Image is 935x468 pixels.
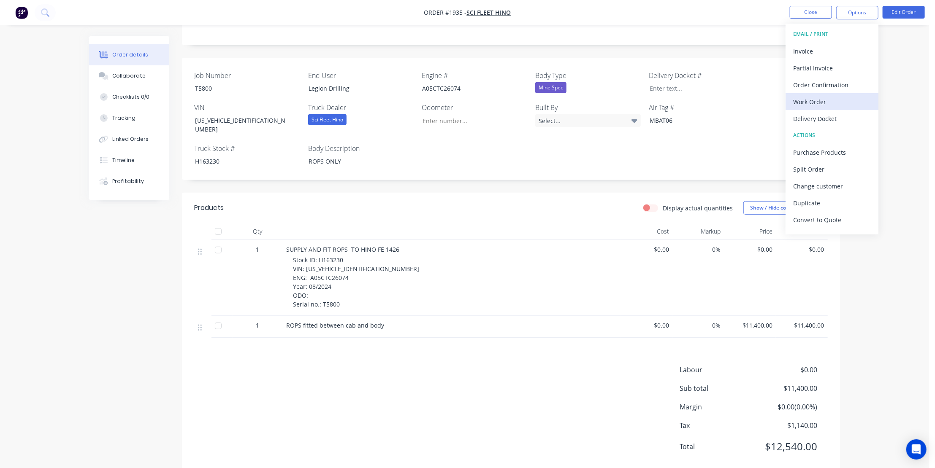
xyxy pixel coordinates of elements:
span: ROPS fitted between cab and body [287,321,385,329]
button: Close [790,6,832,19]
button: Change customer [786,178,878,194]
button: Collaborate [89,65,169,86]
label: End User [308,70,414,81]
span: $11,400.00 [755,383,817,393]
span: Tax [680,420,755,430]
span: Total [680,441,755,452]
span: $1,140.00 [755,420,817,430]
div: Profitability [112,178,144,185]
span: 1 [256,321,260,330]
span: $11,400.00 [728,321,773,330]
button: Invoice [786,43,878,59]
label: Built By [535,102,641,113]
div: EMAIL / PRINT [793,29,871,40]
span: Labour [680,365,755,375]
span: Sub total [680,383,755,393]
div: Invoice [793,45,871,57]
div: Change customer [793,180,871,192]
button: Show / Hide columns [743,201,809,215]
label: Body Type [535,70,641,81]
label: Air Tag # [649,102,754,113]
div: Qty [233,223,283,240]
div: H163230 [188,155,294,167]
div: Open Intercom Messenger [906,439,927,460]
span: 1 [256,245,260,254]
div: Select... [535,114,641,127]
div: ACTIONS [793,130,871,141]
div: Cost [621,223,673,240]
button: Order Confirmation [786,76,878,93]
label: Truck Dealer [308,102,414,113]
button: Tracking [89,108,169,129]
div: Work Order [793,96,871,108]
span: Stock ID: H163230 VIN: [US_VEHICLE_IDENTIFICATION_NUMBER] ENG: A05CTC26074 Year: 08/2024 ODO: Ser... [293,256,420,308]
button: ACTIONS [786,127,878,144]
button: Split Order [786,161,878,178]
span: $0.00 [624,321,669,330]
div: Tracking [112,114,136,122]
button: Checklists 0/0 [89,86,169,108]
button: Work Order [786,93,878,110]
div: Split Order [793,163,871,175]
div: Timeline [112,156,135,164]
div: ROPS ONLY [302,155,407,167]
button: Profitability [89,171,169,192]
label: VIN [195,102,300,113]
span: 0% [676,245,721,254]
span: Order #1935 - [424,9,467,17]
div: Markup [672,223,724,240]
div: MBAT06 [643,114,748,126]
div: Order Confirmation [793,79,871,91]
img: Factory [15,6,28,19]
div: Purchase Products [793,146,871,159]
span: $0.00 ( 0.00 %) [755,402,817,412]
div: Delivery Docket [793,113,871,125]
label: Delivery Docket # [649,70,754,81]
div: Linked Orders [112,135,149,143]
div: T5800 [188,82,294,94]
span: $0.00 [779,245,824,254]
label: Job Number [195,70,300,81]
label: Body Description [308,143,414,153]
span: $12,540.00 [755,439,817,454]
span: $0.00 [728,245,773,254]
button: Options [836,6,878,19]
div: Total [776,223,828,240]
button: EMAIL / PRINT [786,26,878,43]
a: Sci Fleet Hino [467,9,511,17]
span: 0% [676,321,721,330]
label: Display actual quantities [663,204,733,212]
div: Mine Spec [535,82,566,93]
label: Truck Stock # [195,143,300,153]
span: SUPPLY AND FIT ROPS TO HINO FE 1426 [287,245,400,253]
span: $11,400.00 [779,321,824,330]
button: Archive [786,228,878,245]
button: Delivery Docket [786,110,878,127]
div: Legion Drilling [302,82,407,94]
button: Duplicate [786,194,878,211]
button: Timeline [89,150,169,171]
div: Convert to Quote [793,214,871,226]
span: $0.00 [624,245,669,254]
div: Duplicate [793,197,871,209]
button: Purchase Products [786,144,878,161]
span: Margin [680,402,755,412]
div: Collaborate [112,72,146,80]
button: Linked Orders [89,129,169,150]
label: Odometer [422,102,527,113]
div: [US_VEHICLE_IDENTIFICATION_NUMBER] [188,114,294,135]
div: Order details [112,51,148,59]
label: Engine # [422,70,527,81]
button: Order details [89,44,169,65]
span: $0.00 [755,365,817,375]
button: Partial Invoice [786,59,878,76]
div: Archive [793,231,871,243]
div: Checklists 0/0 [112,93,149,101]
div: Price [724,223,776,240]
div: A05CTC26074 [415,82,521,94]
button: Convert to Quote [786,211,878,228]
div: Sci Fleet Hino [308,114,347,125]
button: Edit Order [883,6,925,19]
div: Products [195,203,224,213]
